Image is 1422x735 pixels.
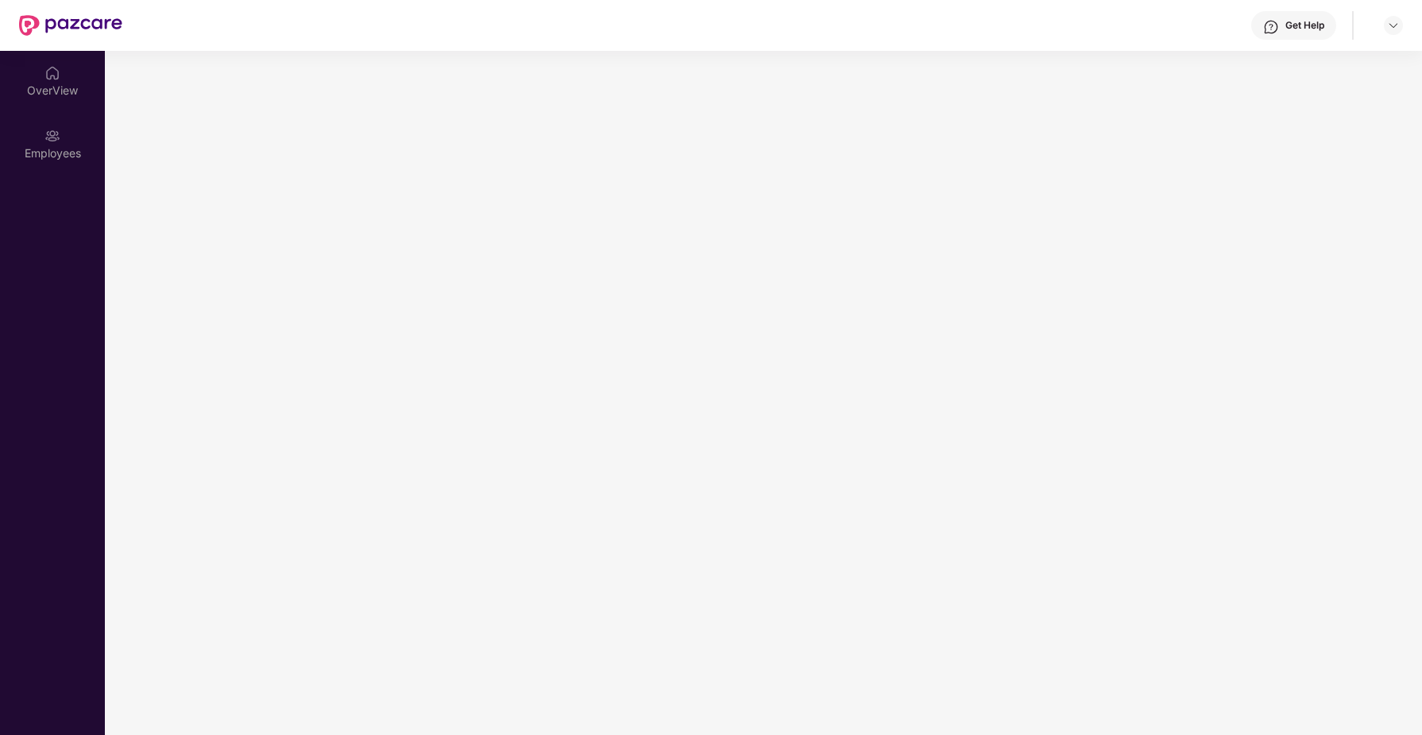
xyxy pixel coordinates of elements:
div: Get Help [1285,19,1324,32]
img: New Pazcare Logo [19,15,122,36]
img: svg+xml;base64,PHN2ZyBpZD0iSGVscC0zMngzMiIgeG1sbnM9Imh0dHA6Ly93d3cudzMub3JnLzIwMDAvc3ZnIiB3aWR0aD... [1263,19,1279,35]
img: svg+xml;base64,PHN2ZyBpZD0iRHJvcGRvd24tMzJ4MzIiIHhtbG5zPSJodHRwOi8vd3d3LnczLm9yZy8yMDAwL3N2ZyIgd2... [1387,19,1400,32]
img: svg+xml;base64,PHN2ZyBpZD0iRW1wbG95ZWVzIiB4bWxucz0iaHR0cDovL3d3dy53My5vcmcvMjAwMC9zdmciIHdpZHRoPS... [44,128,60,144]
img: svg+xml;base64,PHN2ZyBpZD0iSG9tZSIgeG1sbnM9Imh0dHA6Ly93d3cudzMub3JnLzIwMDAvc3ZnIiB3aWR0aD0iMjAiIG... [44,65,60,81]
